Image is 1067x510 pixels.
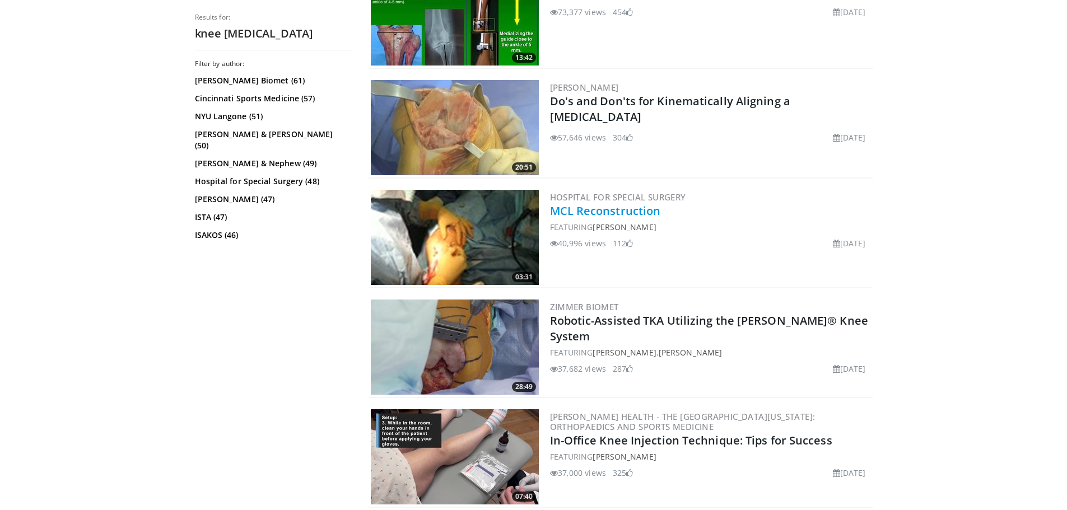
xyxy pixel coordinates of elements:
span: 13:42 [512,53,536,63]
a: Hospital for Special Surgery [550,191,686,203]
a: [PERSON_NAME] & [PERSON_NAME] (50) [195,129,349,151]
a: [PERSON_NAME] [593,222,656,232]
li: [DATE] [833,237,866,249]
li: 40,996 views [550,237,606,249]
span: 07:40 [512,492,536,502]
a: 28:49 [371,300,539,395]
a: Cincinnati Sports Medicine (57) [195,93,349,104]
a: ISAKOS (46) [195,230,349,241]
a: 03:31 [371,190,539,285]
span: 03:31 [512,272,536,282]
li: [DATE] [833,6,866,18]
h3: Filter by author: [195,59,352,68]
img: 9b54ede4-9724-435c-a780-8950048db540.300x170_q85_crop-smart_upscale.jpg [371,409,539,504]
p: Results for: [195,13,352,22]
li: [DATE] [833,363,866,375]
li: 454 [613,6,633,18]
a: [PERSON_NAME] & Nephew (49) [195,158,349,169]
img: Marx_MCL_100004569_3.jpg.300x170_q85_crop-smart_upscale.jpg [371,190,539,285]
li: 57,646 views [550,132,606,143]
a: Hospital for Special Surgery (48) [195,176,349,187]
a: Zimmer Biomet [550,301,619,312]
a: NYU Langone (51) [195,111,349,122]
a: Robotic-Assisted TKA Utilizing the [PERSON_NAME]® Knee System [550,313,868,344]
li: 325 [613,467,633,479]
li: 112 [613,237,633,249]
a: [PERSON_NAME] [550,82,619,93]
a: [PERSON_NAME] [659,347,722,358]
a: In-Office Knee Injection Technique: Tips for Success [550,433,832,448]
a: [PERSON_NAME] Health - The [GEOGRAPHIC_DATA][US_STATE]: Orthopaedics and Sports Medicine [550,411,816,432]
div: FEATURING [550,221,870,233]
h2: knee [MEDICAL_DATA] [195,26,352,41]
img: howell_knee_1.png.300x170_q85_crop-smart_upscale.jpg [371,80,539,175]
a: MCL Reconstruction [550,203,661,218]
a: Do's and Don'ts for Kinematically Aligning a [MEDICAL_DATA] [550,93,790,124]
a: [PERSON_NAME] Biomet (61) [195,75,349,86]
a: [PERSON_NAME] (47) [195,194,349,205]
li: 73,377 views [550,6,606,18]
span: 28:49 [512,382,536,392]
span: 20:51 [512,162,536,172]
a: [PERSON_NAME] [593,451,656,462]
img: 8628d054-67c0-4db7-8e0b-9013710d5e10.300x170_q85_crop-smart_upscale.jpg [371,300,539,395]
li: [DATE] [833,132,866,143]
li: [DATE] [833,467,866,479]
li: 37,682 views [550,363,606,375]
a: ISTA (47) [195,212,349,223]
div: FEATURING , [550,347,870,358]
div: FEATURING [550,451,870,462]
a: 20:51 [371,80,539,175]
a: 07:40 [371,409,539,504]
li: 287 [613,363,633,375]
li: 37,000 views [550,467,606,479]
li: 304 [613,132,633,143]
a: [PERSON_NAME] [593,347,656,358]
